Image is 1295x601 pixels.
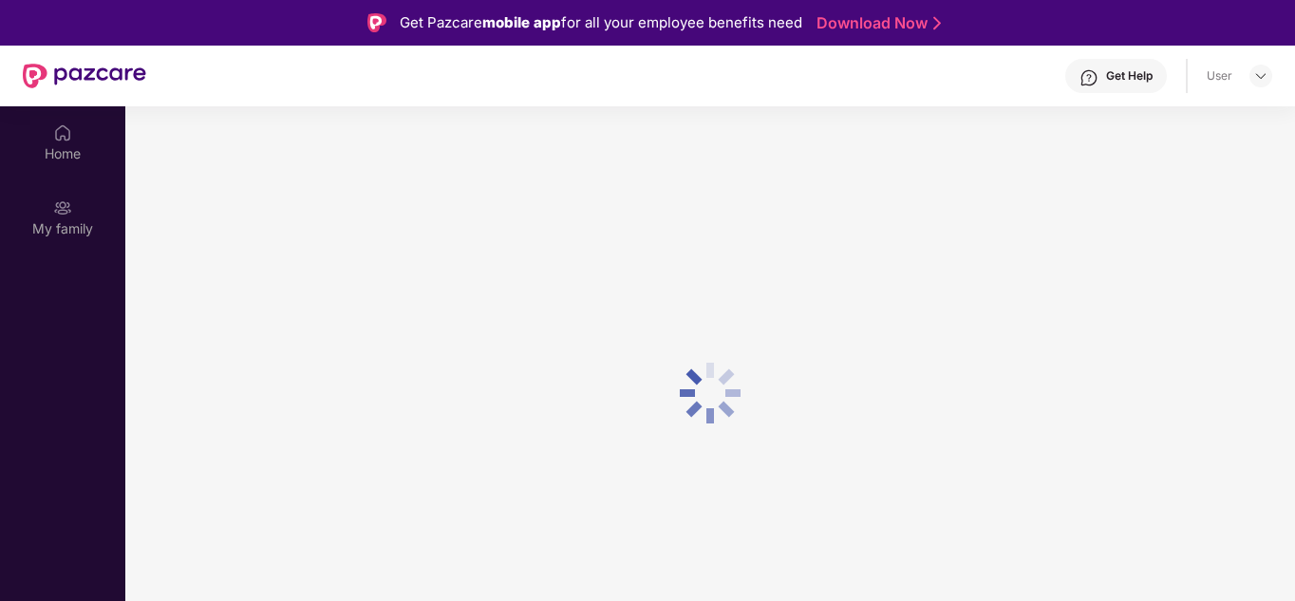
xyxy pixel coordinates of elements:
img: svg+xml;base64,PHN2ZyBpZD0iSG9tZSIgeG1sbnM9Imh0dHA6Ly93d3cudzMub3JnLzIwMDAvc3ZnIiB3aWR0aD0iMjAiIG... [53,123,72,142]
div: Get Pazcare for all your employee benefits need [400,11,802,34]
a: Download Now [816,13,935,33]
img: Stroke [933,13,941,33]
img: svg+xml;base64,PHN2ZyBpZD0iRHJvcGRvd24tMzJ4MzIiIHhtbG5zPSJodHRwOi8vd3d3LnczLm9yZy8yMDAwL3N2ZyIgd2... [1253,68,1268,84]
div: Get Help [1106,68,1153,84]
div: User [1207,68,1232,84]
img: svg+xml;base64,PHN2ZyB3aWR0aD0iMjAiIGhlaWdodD0iMjAiIHZpZXdCb3g9IjAgMCAyMCAyMCIgZmlsbD0ibm9uZSIgeG... [53,198,72,217]
img: svg+xml;base64,PHN2ZyBpZD0iSGVscC0zMngzMiIgeG1sbnM9Imh0dHA6Ly93d3cudzMub3JnLzIwMDAvc3ZnIiB3aWR0aD... [1079,68,1098,87]
img: Logo [367,13,386,32]
strong: mobile app [482,13,561,31]
img: New Pazcare Logo [23,64,146,88]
